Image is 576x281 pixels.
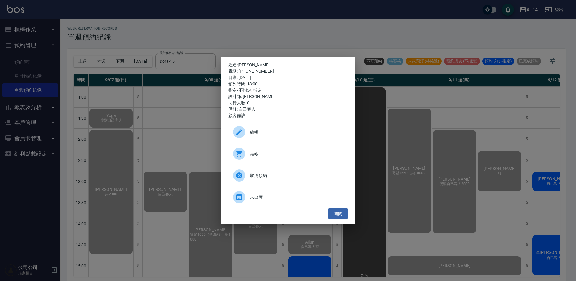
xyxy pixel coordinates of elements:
[228,145,348,162] div: 結帳
[228,87,348,93] div: 指定/不指定: 指定
[250,129,343,135] span: 編輯
[228,93,348,100] div: 設計師: [PERSON_NAME]
[238,62,270,67] a: [PERSON_NAME]
[228,62,348,68] p: 姓名:
[328,208,348,219] button: 關閉
[250,151,343,157] span: 結帳
[228,100,348,106] div: 同行人數: 0
[228,81,348,87] div: 預約時間: 13:00
[228,124,348,140] div: 編輯
[228,145,348,167] a: 結帳
[228,106,348,112] div: 備註: 自己客人
[228,124,348,145] a: 編輯
[250,194,343,200] span: 未出席
[250,172,343,179] span: 取消預約
[228,68,348,74] div: 電話: [PHONE_NUMBER]
[228,74,348,81] div: 日期: [DATE]
[228,167,348,184] div: 取消預約
[228,112,348,119] div: 顧客備註:
[228,189,348,206] div: 未出席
